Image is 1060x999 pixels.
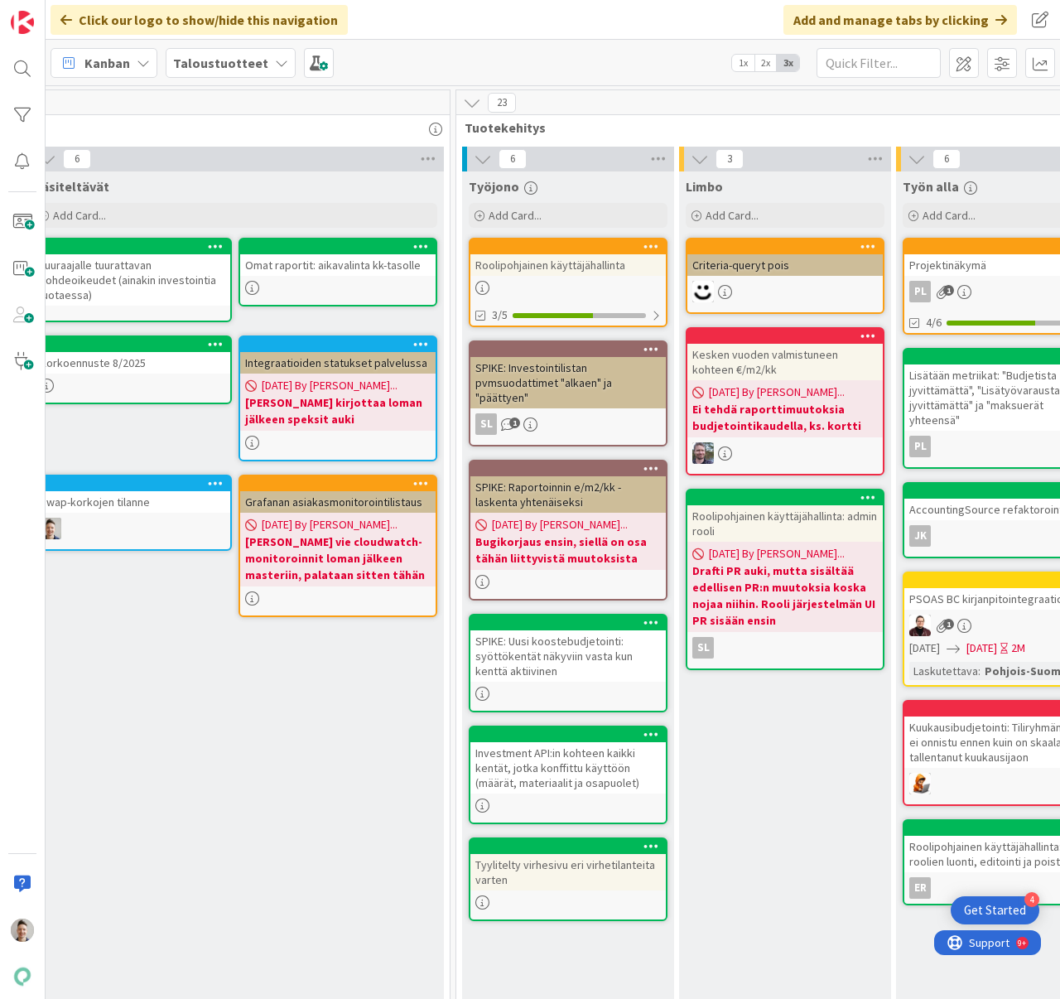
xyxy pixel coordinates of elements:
div: SPIKE: Raportoinnin e/m2/kk -laskenta yhtenäiseksi [470,476,666,513]
b: [PERSON_NAME] kirjottaa loman jälkeen speksit auki [245,394,431,427]
span: 6 [499,149,527,169]
a: Swap-korkojen tilanneTN [33,475,232,551]
span: Add Card... [706,208,759,223]
div: 2M [1011,639,1025,657]
div: Get Started [964,902,1026,919]
div: PL [909,281,931,302]
a: Tuuraajalle tuurattavan kohdeoikeudet (ainakin investointia luotaessa) [33,238,232,322]
span: [DATE] [909,639,940,657]
div: Criteria-queryt pois [687,254,883,276]
div: Roolipohjainen käyttäjähallinta [470,239,666,276]
span: Support [35,2,75,22]
a: Korkoennuste 8/2025 [33,335,232,404]
span: [DATE] By [PERSON_NAME]... [492,516,628,533]
div: MH [687,281,883,302]
div: Swap-korkojen tilanne [35,491,230,513]
div: sl [470,413,666,435]
a: Grafanan asiakasmonitorointilistaus[DATE] By [PERSON_NAME]...[PERSON_NAME] vie cloudwatch-monitor... [238,475,437,617]
span: 23 [488,93,516,113]
img: MH [909,773,931,794]
a: Roolipohjainen käyttäjähallinta: admin rooli[DATE] By [PERSON_NAME]...Drafti PR auki, mutta sisäl... [686,489,884,670]
span: 1 [943,619,954,630]
div: Investment API:in kohteen kaikki kentät, jotka konffittu käyttöön (määrät, materiaalit ja osapuolet) [470,742,666,794]
img: TN [11,919,34,942]
span: Kanban [84,53,130,73]
div: Korkoennuste 8/2025 [35,337,230,374]
span: Työjono [469,178,519,195]
div: Integraatioiden statukset palvelussa [240,352,436,374]
a: Kesken vuoden valmistuneen kohteen €/m2/kk[DATE] By [PERSON_NAME]...Ei tehdä raporttimuutoksia bu... [686,327,884,475]
a: Roolipohjainen käyttäjähallinta3/5 [469,238,667,327]
div: Click our logo to show/hide this navigation [51,5,348,35]
span: Add Card... [489,208,542,223]
img: AA [909,615,931,636]
div: Investment API:in kohteen kaikki kentät, jotka konffittu käyttöön (määrät, materiaalit ja osapuolet) [470,727,666,794]
div: Grafanan asiakasmonitorointilistaus [240,476,436,513]
span: 2x [754,55,777,71]
img: avatar [11,965,34,988]
img: TN [40,518,61,539]
div: JK [909,525,931,547]
div: Omat raportit: aikavalinta kk-tasolle [240,254,436,276]
div: sl [692,637,714,659]
span: 6 [932,149,961,169]
a: SPIKE: Raportoinnin e/m2/kk -laskenta yhtenäiseksi[DATE] By [PERSON_NAME]...Bugikorjaus ensin, si... [469,460,667,601]
div: Roolipohjainen käyttäjähallinta: admin rooli [687,505,883,542]
a: SPIKE: Uusi koostebudjetointi: syöttökentät näkyviin vasta kun kenttä aktiivinen [469,614,667,712]
div: Tuuraajalle tuurattavan kohdeoikeudet (ainakin investointia luotaessa) [35,254,230,306]
div: Tuuraajalle tuurattavan kohdeoikeudet (ainakin investointia luotaessa) [35,239,230,306]
div: Open Get Started checklist, remaining modules: 4 [951,896,1039,924]
div: SPIKE: Raportoinnin e/m2/kk -laskenta yhtenäiseksi [470,461,666,513]
img: Visit kanbanzone.com [11,11,34,34]
div: PL [909,436,931,457]
a: Criteria-queryt poisMH [686,238,884,314]
div: Laskutettava [909,662,978,680]
div: sl [475,413,497,435]
div: Tyylitelty virhesivu eri virhetilanteita varten [470,854,666,890]
div: SPIKE: Uusi koostebudjetointi: syöttökentät näkyviin vasta kun kenttä aktiivinen [470,615,666,682]
div: Tyylitelty virhesivu eri virhetilanteita varten [470,839,666,890]
b: Bugikorjaus ensin, siellä on osa tähän liittyvistä muutoksista [475,533,661,567]
span: 3x [777,55,799,71]
span: 6 [63,149,91,169]
div: Roolipohjainen käyttäjähallinta: admin rooli [687,490,883,542]
div: Kesken vuoden valmistuneen kohteen €/m2/kk [687,329,883,380]
img: MH [692,281,714,302]
div: 4 [1024,892,1039,907]
div: Omat raportit: aikavalinta kk-tasolle [240,239,436,276]
span: Add Card... [923,208,976,223]
a: Tyylitelty virhesivu eri virhetilanteita varten [469,837,667,921]
div: Roolipohjainen käyttäjähallinta [470,254,666,276]
span: [DATE] By [PERSON_NAME]... [709,384,845,401]
div: TK [687,442,883,464]
span: 3/5 [492,306,508,324]
div: Integraatioiden statukset palvelussa [240,337,436,374]
div: SPIKE: Uusi koostebudjetointi: syöttökentät näkyviin vasta kun kenttä aktiivinen [470,630,666,682]
span: [DATE] By [PERSON_NAME]... [262,516,397,533]
span: 1 [509,417,520,428]
div: sl [687,637,883,659]
span: [DATE] [966,639,997,657]
a: Omat raportit: aikavalinta kk-tasolle [238,238,437,306]
div: Add and manage tabs by clicking [783,5,1017,35]
div: SPIKE: Investointilistan pvmsuodattimet "alkaen" ja "päättyen" [470,342,666,408]
div: Grafanan asiakasmonitorointilistaus [240,491,436,513]
span: 4/6 [926,314,942,331]
div: 9+ [84,7,92,20]
b: Taloustuotteet [173,55,268,71]
div: Kesken vuoden valmistuneen kohteen €/m2/kk [687,344,883,380]
a: Investment API:in kohteen kaikki kentät, jotka konffittu käyttöön (määrät, materiaalit ja osapuolet) [469,726,667,824]
span: [DATE] By [PERSON_NAME]... [262,377,397,394]
div: TN [35,518,230,539]
span: [DATE] By [PERSON_NAME]... [709,545,845,562]
div: Korkoennuste 8/2025 [35,352,230,374]
img: TK [692,442,714,464]
div: SPIKE: Investointilistan pvmsuodattimet "alkaen" ja "päättyen" [470,357,666,408]
span: Limbo [686,178,723,195]
span: 1x [732,55,754,71]
b: [PERSON_NAME] vie cloudwatch-monitoroinnit loman jälkeen masteriin, palataan sitten tähän [245,533,431,583]
span: Työn alla [903,178,959,195]
span: 1 [943,285,954,296]
input: Quick Filter... [817,48,941,78]
a: Integraatioiden statukset palvelussa[DATE] By [PERSON_NAME]...[PERSON_NAME] kirjottaa loman jälke... [238,335,437,461]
